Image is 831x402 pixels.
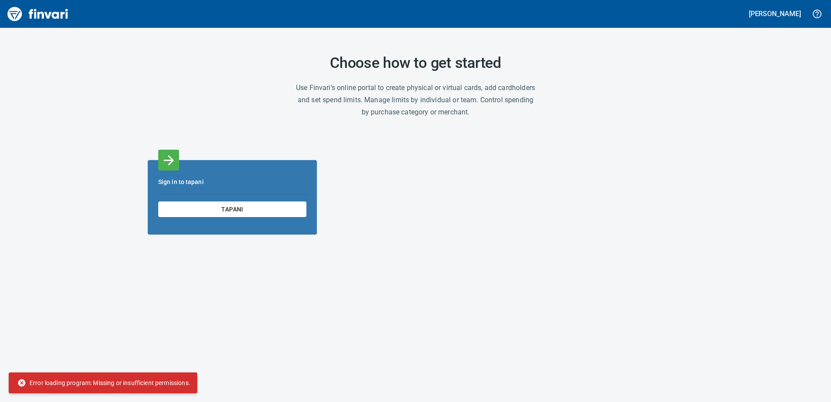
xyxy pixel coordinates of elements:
[296,82,535,118] h6: Use Finvari's online portal to create physical or virtual cards, add cardholders and set spend li...
[5,3,70,24] img: Finvari
[158,201,306,218] button: tapani
[17,379,190,387] span: Error loading program: Missing or insufficient permissions.
[749,9,801,18] h5: [PERSON_NAME]
[747,7,803,20] button: [PERSON_NAME]
[165,204,299,215] span: tapani
[296,54,535,71] h1: Choose how to get started
[158,178,306,187] h6: Sign in to tapani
